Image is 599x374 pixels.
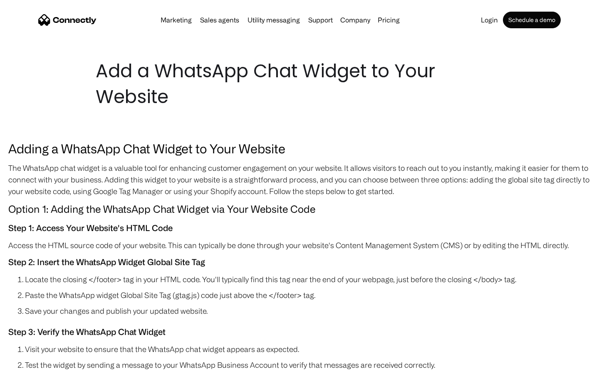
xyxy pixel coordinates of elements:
[8,359,50,371] aside: Language selected: English
[8,325,591,339] h5: Step 3: Verify the WhatsApp Chat Widget
[374,17,403,23] a: Pricing
[96,58,503,110] h1: Add a WhatsApp Chat Widget to Your Website
[25,273,591,285] li: Locate the closing </footer> tag in your HTML code. You'll typically find this tag near the end o...
[25,359,591,371] li: Test the widget by sending a message to your WhatsApp Business Account to verify that messages ar...
[503,12,561,28] a: Schedule a demo
[244,17,303,23] a: Utility messaging
[8,201,591,217] h4: Option 1: Adding the WhatsApp Chat Widget via Your Website Code
[8,221,591,235] h5: Step 1: Access Your Website's HTML Code
[38,14,97,26] a: home
[478,17,501,23] a: Login
[8,239,591,251] p: Access the HTML source code of your website. This can typically be done through your website's Co...
[340,14,370,26] div: Company
[8,162,591,197] p: The WhatsApp chat widget is a valuable tool for enhancing customer engagement on your website. It...
[338,14,373,26] div: Company
[197,17,243,23] a: Sales agents
[8,139,591,158] h3: Adding a WhatsApp Chat Widget to Your Website
[25,289,591,301] li: Paste the WhatsApp widget Global Site Tag (gtag.js) code just above the </footer> tag.
[8,255,591,269] h5: Step 2: Insert the WhatsApp Widget Global Site Tag
[25,343,591,355] li: Visit your website to ensure that the WhatsApp chat widget appears as expected.
[25,305,591,317] li: Save your changes and publish your updated website.
[157,17,195,23] a: Marketing
[17,359,50,371] ul: Language list
[305,17,336,23] a: Support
